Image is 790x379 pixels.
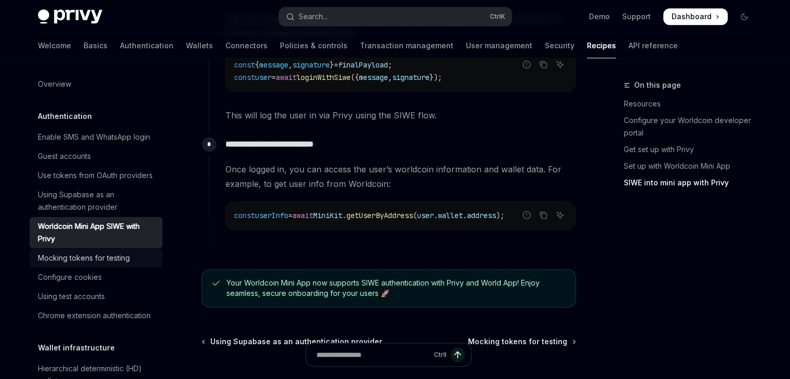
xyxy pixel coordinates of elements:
[30,128,163,146] a: Enable SMS and WhatsApp login
[225,162,575,191] span: Once logged in, you can access the user’s worldcoin information and wallet data. For example, to ...
[672,11,712,22] span: Dashboard
[38,290,105,303] div: Using test accounts
[84,33,108,58] a: Basics
[434,211,438,220] span: .
[553,58,567,71] button: Ask AI
[463,211,467,220] span: .
[736,8,753,25] button: Toggle dark mode
[351,73,359,82] span: ({
[30,166,163,185] a: Use tokens from OAuth providers
[255,60,259,70] span: {
[589,11,610,22] a: Demo
[468,336,575,347] a: Mocking tokens for testing
[334,60,338,70] span: =
[392,73,430,82] span: signature
[360,33,453,58] a: Transaction management
[450,347,465,362] button: Send message
[38,220,156,245] div: Worldcoin Mini App SIWE with Privy
[624,112,761,141] a: Configure your Worldcoin developer portal
[316,343,430,366] input: Ask a question...
[272,73,276,82] span: =
[520,208,533,222] button: Report incorrect code
[38,78,71,90] div: Overview
[38,309,151,322] div: Chrome extension authentication
[38,9,102,24] img: dark logo
[359,73,388,82] span: message
[520,58,533,71] button: Report incorrect code
[38,188,156,213] div: Using Supabase as an authentication provider
[234,60,255,70] span: const
[255,73,272,82] span: user
[663,8,728,25] a: Dashboard
[225,33,267,58] a: Connectors
[30,217,163,248] a: Worldcoin Mini App SIWE with Privy
[330,60,334,70] span: }
[297,73,351,82] span: loginWithSiwe
[234,73,255,82] span: const
[624,96,761,112] a: Resources
[225,108,575,123] span: This will log the user in via Privy using the SIWE flow.
[292,211,313,220] span: await
[438,211,463,220] span: wallet
[466,33,532,58] a: User management
[342,211,346,220] span: .
[280,33,347,58] a: Policies & controls
[537,208,550,222] button: Copy the contents from the code block
[38,342,115,354] h5: Wallet infrastructure
[545,33,574,58] a: Security
[30,306,163,325] a: Chrome extension authentication
[622,11,651,22] a: Support
[234,211,255,220] span: const
[288,211,292,220] span: =
[30,75,163,93] a: Overview
[38,150,91,163] div: Guest accounts
[490,12,505,21] span: Ctrl K
[38,271,102,283] div: Configure cookies
[30,287,163,306] a: Using test accounts
[292,60,330,70] span: signature
[226,278,565,299] span: Your Worldcoin Mini App now supports SIWE authentication with Privy and World App! Enjoy seamless...
[299,10,328,23] div: Search...
[38,131,150,143] div: Enable SMS and WhatsApp login
[346,211,413,220] span: getUserByAddress
[467,211,496,220] span: address
[628,33,678,58] a: API reference
[38,33,71,58] a: Welcome
[203,336,382,347] a: Using Supabase as an authentication provider
[30,185,163,216] a: Using Supabase as an authentication provider
[259,60,288,70] span: message
[30,249,163,267] a: Mocking tokens for testing
[313,211,342,220] span: MiniKit
[212,279,220,287] svg: Check
[417,211,434,220] span: user
[624,158,761,174] a: Set up with Worldcoin Mini App
[288,60,292,70] span: ,
[624,141,761,158] a: Get set up with Privy
[30,268,163,287] a: Configure cookies
[388,60,392,70] span: ;
[186,33,213,58] a: Wallets
[634,79,681,91] span: On this page
[120,33,173,58] a: Authentication
[30,147,163,166] a: Guest accounts
[279,7,512,26] button: Open search
[276,73,297,82] span: await
[413,211,417,220] span: (
[496,211,504,220] span: );
[553,208,567,222] button: Ask AI
[255,211,288,220] span: userInfo
[587,33,616,58] a: Recipes
[388,73,392,82] span: ,
[430,73,442,82] span: });
[537,58,550,71] button: Copy the contents from the code block
[38,110,92,123] h5: Authentication
[210,336,382,347] span: Using Supabase as an authentication provider
[38,252,130,264] div: Mocking tokens for testing
[468,336,567,347] span: Mocking tokens for testing
[338,60,388,70] span: finalPayload
[624,174,761,191] a: SIWE into mini app with Privy
[38,169,153,182] div: Use tokens from OAuth providers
